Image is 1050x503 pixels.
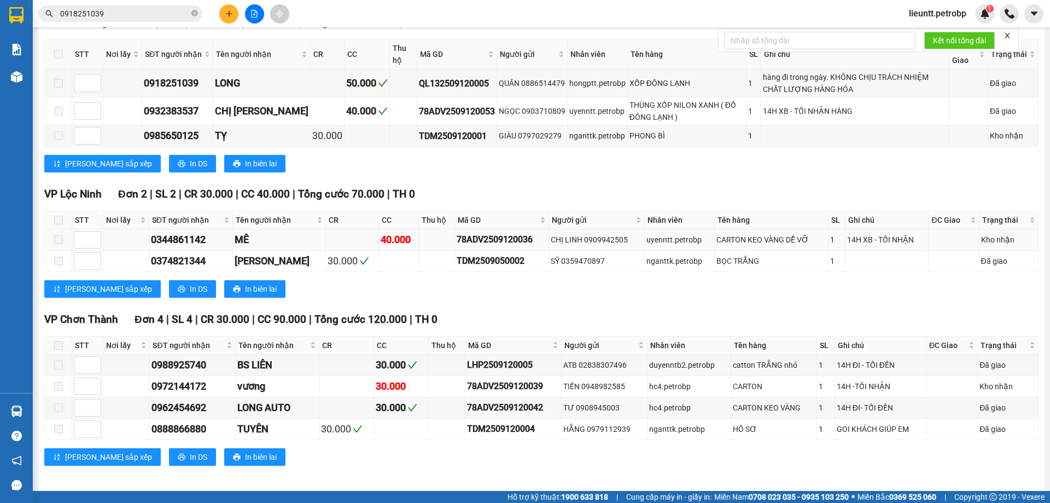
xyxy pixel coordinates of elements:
[233,229,326,251] td: MÊ
[153,339,224,351] span: SĐT người nhận
[311,39,345,70] th: CR
[190,451,207,463] span: In DS
[499,105,565,117] div: NGỌC 0903710809
[387,188,390,200] span: |
[748,105,759,117] div: 1
[237,379,317,394] div: vương
[626,491,711,503] span: Cung cấp máy in - giấy in:
[378,78,388,88] span: check
[417,125,497,147] td: TDM2509120001
[151,253,231,269] div: 0374821344
[151,357,234,373] div: 0988925740
[981,255,1036,267] div: Đã giao
[11,44,22,55] img: solution-icon
[152,214,221,226] span: SĐT người nhận
[746,39,761,70] th: SL
[552,214,633,226] span: Người gửi
[233,251,326,272] td: HOÀNG ANH
[731,337,818,355] th: Tên hàng
[417,97,497,125] td: 78ADV2509120053
[151,421,234,437] div: 0888866880
[991,48,1027,60] span: Trạng thái
[233,285,241,294] span: printer
[376,379,427,394] div: 30.000
[649,359,729,371] div: duyenntb2.petrobp
[564,339,636,351] span: Người gửi
[467,358,559,372] div: LHP2509120005
[106,214,138,226] span: Nơi lấy
[298,188,384,200] span: Tổng cước 70.000
[465,397,562,419] td: 78ADV2509120042
[184,188,233,200] span: CR 30.000
[989,493,997,501] span: copyright
[44,155,161,172] button: sort-ascending[PERSON_NAME] sắp xếp
[467,401,559,414] div: 78ADV2509120042
[1029,9,1039,19] span: caret-down
[213,125,311,147] td: TỴ
[420,48,486,60] span: Mã GD
[378,106,388,116] span: check
[237,421,317,437] div: TUYÊN
[952,42,977,66] span: ĐC Giao
[563,359,645,371] div: ATB 02838307496
[763,71,947,95] div: hàng đi trong ngày. KHÔNG CHỊU TRÁCH NHIỆM CHẤT LƯỢNG HÀNG HÓA
[319,337,374,355] th: CR
[981,339,1027,351] span: Trạng thái
[245,451,277,463] span: In biên lai
[986,5,994,13] sup: 1
[988,5,991,13] span: 1
[191,9,198,19] span: close-circle
[151,232,231,247] div: 0344861142
[979,402,1036,414] div: Đã giao
[270,4,289,24] button: aim
[733,380,815,392] div: CARTON
[419,77,495,90] div: QL132509120005
[981,234,1036,246] div: Kho nhận
[1024,4,1043,24] button: caret-down
[118,188,147,200] span: Đơn 2
[467,379,559,393] div: 78ADV2509120039
[245,158,277,170] span: In biên lai
[213,97,311,125] td: CHỊ TRANG
[551,255,642,267] div: SỸ 0359470897
[169,448,216,466] button: printerIn DS
[250,10,258,18] span: file-add
[178,160,185,169] span: printer
[933,34,986,47] span: Kết nối tổng đài
[829,211,846,229] th: SL
[724,32,915,49] input: Nhập số tổng đài
[236,397,319,419] td: LONG AUTO
[144,76,211,91] div: 0918251039
[172,313,192,326] span: SL 4
[314,313,407,326] span: Tổng cước 120.000
[376,400,427,415] div: 30.000
[499,130,565,142] div: GIÀU 0797029279
[817,337,835,355] th: SL
[924,32,995,49] button: Kết nối tổng đài
[150,355,236,376] td: 0988925740
[237,400,317,415] div: LONG AUTO
[9,7,24,24] img: logo-vxr
[381,232,417,247] div: 40.000
[216,48,299,60] span: Tên người nhận
[258,313,306,326] span: CC 90.000
[245,283,277,295] span: In biên lai
[135,313,164,326] span: Đơn 4
[376,357,427,373] div: 30.000
[429,337,465,355] th: Thu hộ
[276,10,283,18] span: aim
[499,77,565,89] div: QUÂN 0886514479
[224,155,285,172] button: printerIn biên lai
[346,76,388,91] div: 50.000
[837,423,924,435] div: GOI KHÁCH GIÚP EM
[457,233,547,246] div: 78ADV2509120036
[837,380,924,392] div: 14H -TỐI NHẬN
[419,211,455,229] th: Thu hộ
[714,491,849,503] span: Miền Nam
[628,39,746,70] th: Tên hàng
[1004,32,1011,39] span: close
[629,130,744,142] div: PHONG BÌ
[900,7,975,20] span: lieuntt.petrobp
[629,77,744,89] div: XỐP ĐÔNG LẠNH
[252,313,255,326] span: |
